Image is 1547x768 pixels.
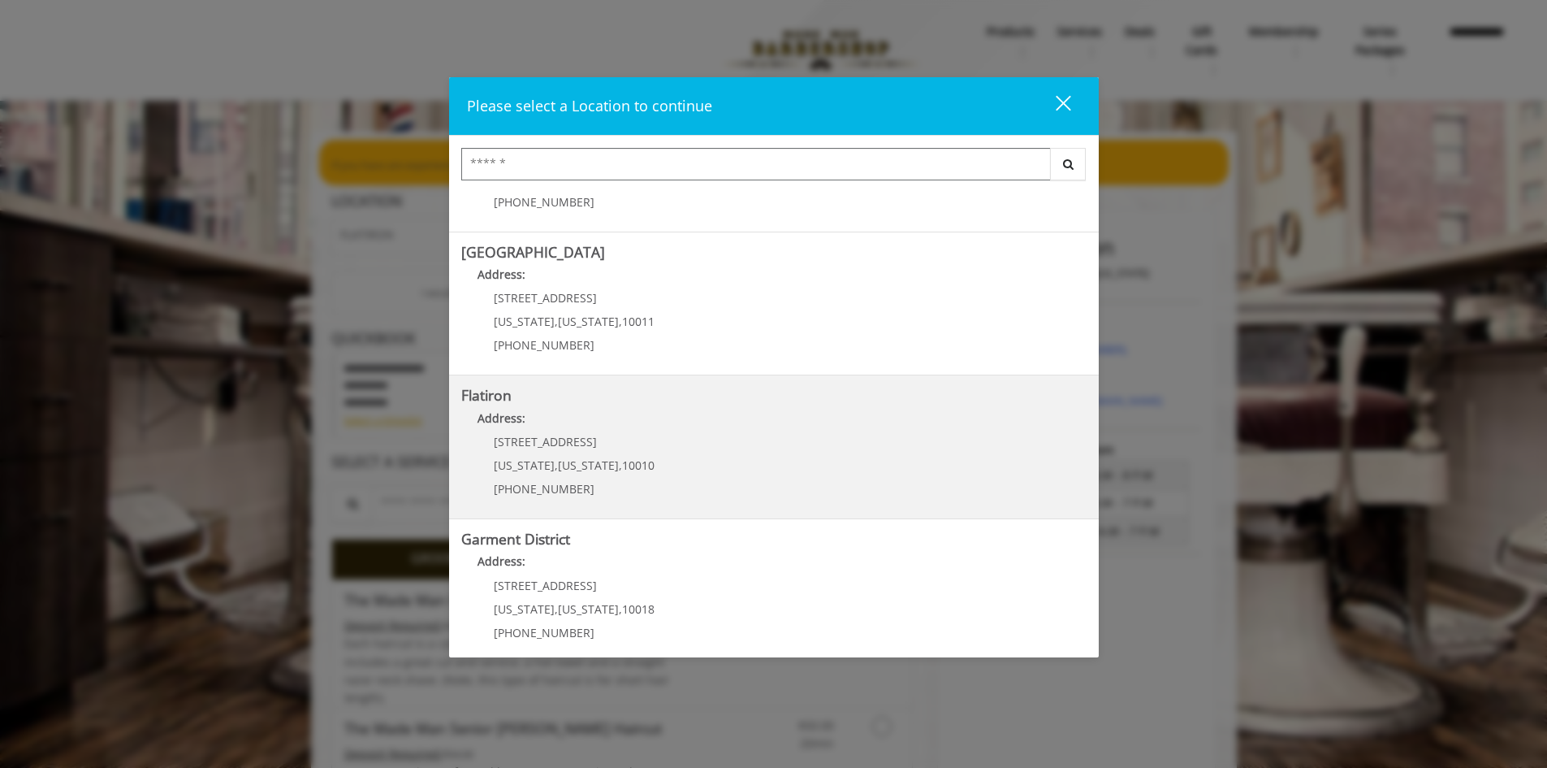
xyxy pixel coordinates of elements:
[477,410,525,426] b: Address:
[619,458,622,473] span: ,
[494,601,555,617] span: [US_STATE]
[461,385,512,405] b: Flatiron
[467,96,712,115] span: Please select a Location to continue
[494,314,555,329] span: [US_STATE]
[494,337,594,353] span: [PHONE_NUMBER]
[494,290,597,306] span: [STREET_ADDRESS]
[622,458,655,473] span: 10010
[461,529,570,549] b: Garment District
[622,601,655,617] span: 10018
[461,148,1051,180] input: Search Center
[477,267,525,282] b: Address:
[494,194,594,210] span: [PHONE_NUMBER]
[494,458,555,473] span: [US_STATE]
[494,481,594,497] span: [PHONE_NUMBER]
[558,458,619,473] span: [US_STATE]
[1059,158,1078,170] i: Search button
[558,314,619,329] span: [US_STATE]
[555,314,558,329] span: ,
[558,601,619,617] span: [US_STATE]
[461,148,1087,189] div: Center Select
[1026,89,1081,123] button: close dialog
[494,434,597,449] span: [STREET_ADDRESS]
[494,578,597,593] span: [STREET_ADDRESS]
[1037,94,1070,119] div: close dialog
[555,458,558,473] span: ,
[477,553,525,569] b: Address:
[619,601,622,617] span: ,
[619,314,622,329] span: ,
[461,242,605,262] b: [GEOGRAPHIC_DATA]
[494,625,594,640] span: [PHONE_NUMBER]
[622,314,655,329] span: 10011
[555,601,558,617] span: ,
